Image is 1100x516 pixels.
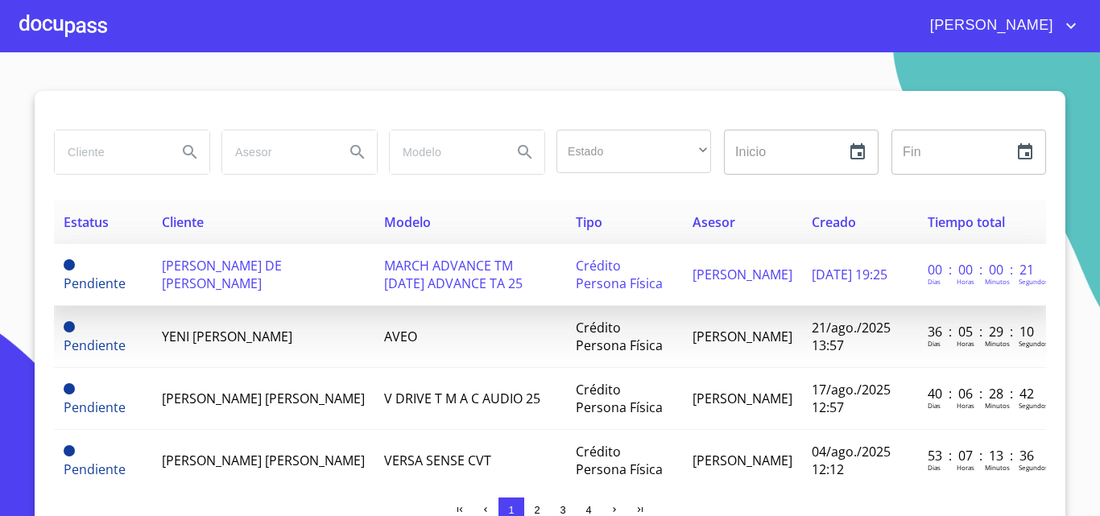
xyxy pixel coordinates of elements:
[390,130,499,174] input: search
[64,259,75,270] span: Pendiente
[64,321,75,332] span: Pendiente
[534,504,540,516] span: 2
[384,328,417,345] span: AVEO
[985,277,1010,286] p: Minutos
[928,277,941,286] p: Dias
[928,213,1005,231] span: Tiempo total
[222,130,332,174] input: search
[508,504,514,516] span: 1
[576,381,663,416] span: Crédito Persona Física
[64,275,126,292] span: Pendiente
[171,133,209,171] button: Search
[693,452,792,469] span: [PERSON_NAME]
[985,339,1010,348] p: Minutos
[928,261,1036,279] p: 00 : 00 : 00 : 21
[693,328,792,345] span: [PERSON_NAME]
[1019,463,1048,472] p: Segundos
[162,390,365,407] span: [PERSON_NAME] [PERSON_NAME]
[384,390,540,407] span: V DRIVE T M A C AUDIO 25
[162,328,292,345] span: YENI [PERSON_NAME]
[812,319,891,354] span: 21/ago./2025 13:57
[162,452,365,469] span: [PERSON_NAME] [PERSON_NAME]
[985,463,1010,472] p: Minutos
[928,447,1036,464] p: 53 : 07 : 13 : 36
[64,336,126,354] span: Pendiente
[812,213,856,231] span: Creado
[957,401,974,410] p: Horas
[918,13,1081,39] button: account of current user
[576,257,663,292] span: Crédito Persona Física
[384,213,431,231] span: Modelo
[560,504,565,516] span: 3
[556,130,711,173] div: ​
[812,381,891,416] span: 17/ago./2025 12:57
[693,266,792,283] span: [PERSON_NAME]
[55,130,164,174] input: search
[957,463,974,472] p: Horas
[693,390,792,407] span: [PERSON_NAME]
[1019,339,1048,348] p: Segundos
[1019,401,1048,410] p: Segundos
[957,277,974,286] p: Horas
[506,133,544,171] button: Search
[576,319,663,354] span: Crédito Persona Física
[64,213,109,231] span: Estatus
[162,257,282,292] span: [PERSON_NAME] DE [PERSON_NAME]
[384,257,523,292] span: MARCH ADVANCE TM [DATE] ADVANCE TA 25
[384,452,491,469] span: VERSA SENSE CVT
[812,266,887,283] span: [DATE] 19:25
[928,339,941,348] p: Dias
[64,460,126,478] span: Pendiente
[918,13,1061,39] span: [PERSON_NAME]
[64,398,126,416] span: Pendiente
[338,133,377,171] button: Search
[576,443,663,478] span: Crédito Persona Física
[957,339,974,348] p: Horas
[576,213,602,231] span: Tipo
[928,401,941,410] p: Dias
[928,463,941,472] p: Dias
[585,504,591,516] span: 4
[928,323,1036,341] p: 36 : 05 : 29 : 10
[64,445,75,456] span: Pendiente
[812,443,891,478] span: 04/ago./2025 12:12
[928,385,1036,402] p: 40 : 06 : 28 : 42
[985,401,1010,410] p: Minutos
[64,383,75,394] span: Pendiente
[1019,277,1048,286] p: Segundos
[693,213,735,231] span: Asesor
[162,213,204,231] span: Cliente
